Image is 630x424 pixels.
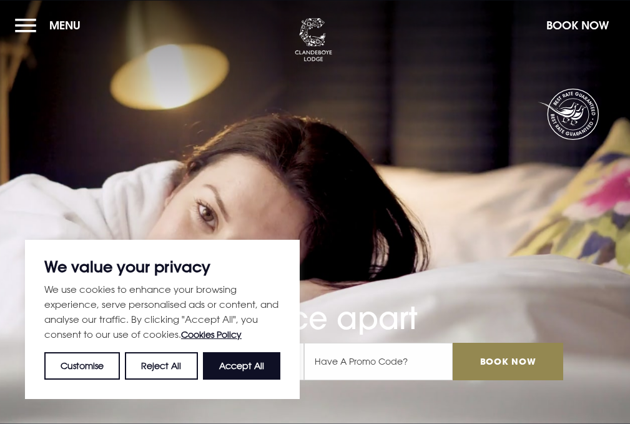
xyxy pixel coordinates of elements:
button: Reject All [125,352,197,380]
button: Customise [44,352,120,380]
button: Book Now [540,12,615,39]
button: Menu [15,12,87,39]
p: We use cookies to enhance your browsing experience, serve personalised ads or content, and analys... [44,282,280,342]
img: Clandeboye Lodge [295,18,332,62]
span: Menu [49,18,81,32]
a: Cookies Policy [181,329,242,340]
h1: A place apart [67,275,563,337]
button: Accept All [203,352,280,380]
div: We value your privacy [25,240,300,399]
p: We value your privacy [44,259,280,274]
input: Have A Promo Code? [304,343,453,380]
input: Book Now [453,343,563,380]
